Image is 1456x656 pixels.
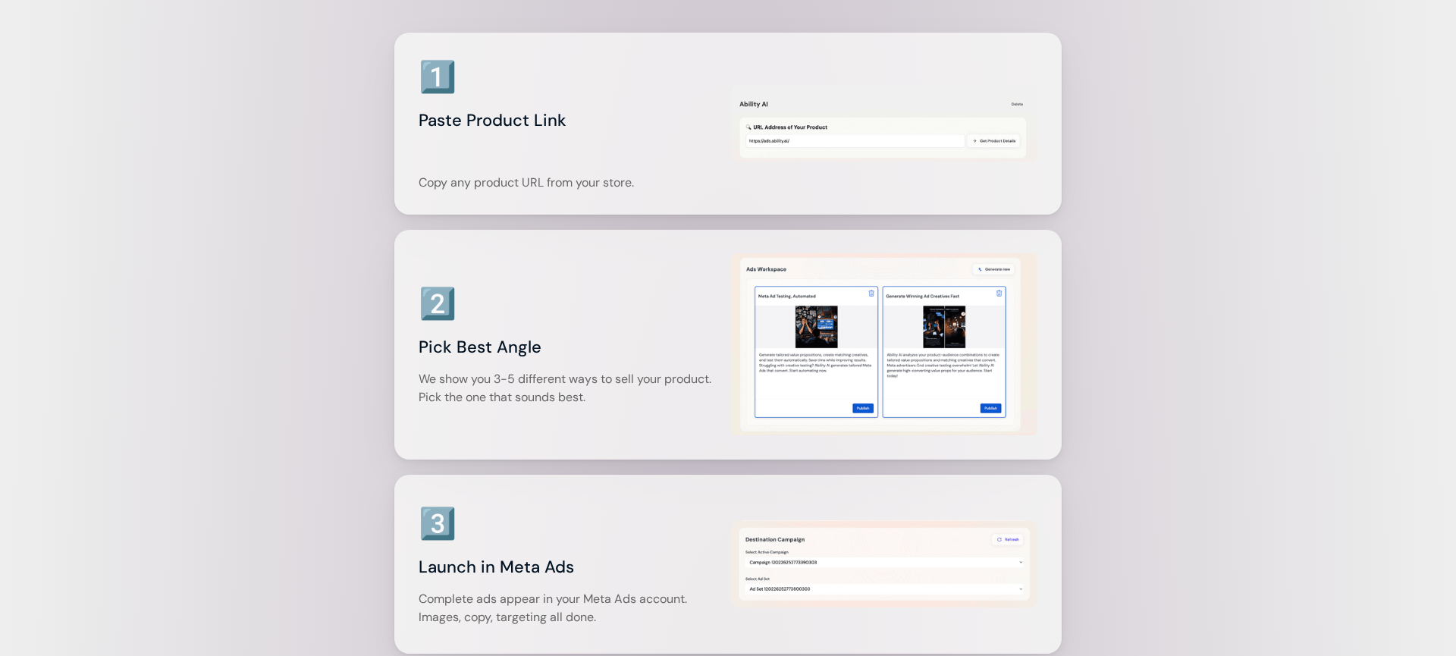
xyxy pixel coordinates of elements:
span: Paste Product Link [419,109,566,131]
h3: 1️⃣ [419,55,457,98]
h3: 2️⃣ [419,282,457,325]
h3: Launch in Meta Ads [419,552,725,582]
h3: Pick Best Angle [419,332,725,363]
p: Copy any product URL from your store. [419,174,725,192]
p: We show you 3-5 different ways to sell your product. Pick the one that sounds best. [419,370,725,406]
p: Complete ads appear in your Meta Ads account. Images, copy, targeting all done. [419,590,725,626]
h3: 3️⃣ [419,502,457,545]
